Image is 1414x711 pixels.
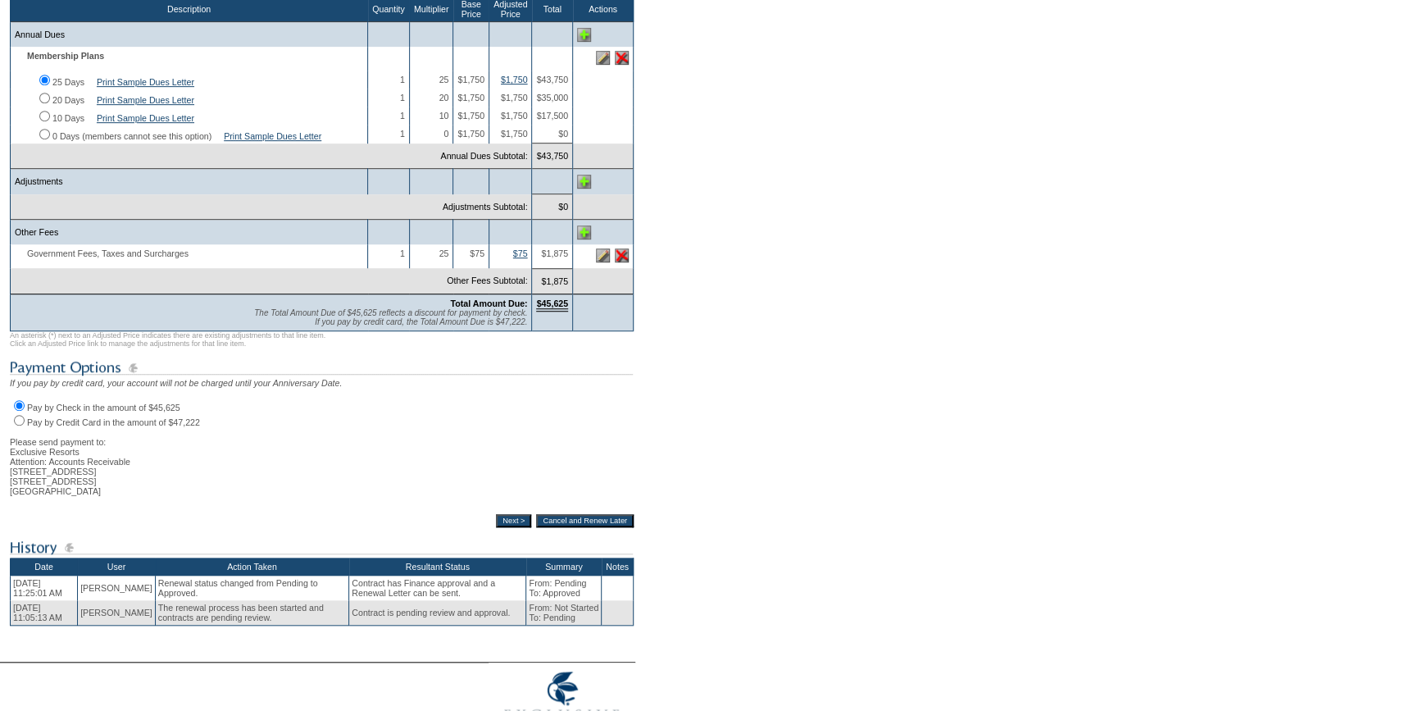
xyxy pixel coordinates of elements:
[457,93,484,103] span: $1,750
[52,77,84,87] label: 25 Days
[526,576,602,600] td: From: Pending To: Approved
[577,175,591,189] img: Add Adjustments line item
[536,514,634,527] input: Cancel and Renew Later
[470,248,484,258] span: $75
[443,129,448,139] span: 0
[400,93,405,103] span: 1
[10,537,633,558] img: subTtlHistory.gif
[501,75,528,84] a: $1,750
[254,308,527,326] span: The Total Amount Due of $45,625 reflects a discount for payment by check. If you pay by credit ca...
[615,248,629,262] img: Delete this line item
[526,600,602,626] td: From: Not Started To: Pending
[11,169,368,194] td: Adjustments
[11,558,78,576] th: Date
[400,75,405,84] span: 1
[78,576,156,600] td: [PERSON_NAME]
[224,131,321,141] a: Print Sample Dues Letter
[615,51,629,65] img: Delete this line item
[577,226,591,239] img: Add Other Fees line item
[10,378,342,388] span: If you pay by credit card, your account will not be charged until your Anniversary Date.
[11,576,78,600] td: [DATE] 11:25:01 AM
[10,358,633,378] img: subTtlPaymentOptions.gif
[501,111,528,121] span: $1,750
[400,111,405,121] span: 1
[155,576,348,600] td: Renewal status changed from Pending to Approved.
[52,95,84,105] label: 20 Days
[349,600,526,626] td: Contract is pending review and approval.
[400,129,405,139] span: 1
[52,113,84,123] label: 10 Days
[11,294,532,330] td: Total Amount Due:
[532,144,573,169] td: $43,750
[400,248,405,258] span: 1
[439,93,449,103] span: 20
[52,131,211,141] label: 0 Days (members cannot see this option)
[155,600,348,626] td: The renewal process has been started and contracts are pending review.
[11,194,532,220] td: Adjustments Subtotal:
[457,111,484,121] span: $1,750
[349,576,526,600] td: Contract has Finance approval and a Renewal Letter can be sent.
[536,75,568,84] span: $43,750
[513,248,528,258] a: $75
[97,95,194,105] a: Print Sample Dues Letter
[532,194,573,220] td: $0
[27,403,180,412] label: Pay by Check in the amount of $45,625
[536,299,568,312] span: $45,625
[439,248,449,258] span: 25
[577,28,591,42] img: Add Annual Dues line item
[536,111,568,121] span: $17,500
[10,331,325,348] span: An asterisk (*) next to an Adjusted Price indicates there are existing adjustments to that line i...
[11,600,78,626] td: [DATE] 11:05:13 AM
[11,220,368,245] td: Other Fees
[501,93,528,103] span: $1,750
[496,514,531,527] input: Next >
[27,417,200,427] label: Pay by Credit Card in the amount of $47,222
[78,600,156,626] td: [PERSON_NAME]
[457,129,484,139] span: $1,750
[602,558,634,576] th: Notes
[155,558,348,576] th: Action Taken
[536,93,568,103] span: $35,000
[439,111,449,121] span: 10
[532,268,573,294] td: $1,875
[526,558,602,576] th: Summary
[10,427,634,496] div: Please send payment to: Exclusive Resorts Attention: Accounts Receivable [STREET_ADDRESS] [STREET...
[11,268,532,294] td: Other Fees Subtotal:
[596,51,610,65] img: Edit this line item
[439,75,449,84] span: 25
[558,129,568,139] span: $0
[349,558,526,576] th: Resultant Status
[596,248,610,262] img: Edit this line item
[97,77,194,87] a: Print Sample Dues Letter
[27,51,104,61] b: Membership Plans
[541,248,568,258] span: $1,875
[11,22,368,48] td: Annual Dues
[15,248,197,258] span: Government Fees, Taxes and Surcharges
[11,144,532,169] td: Annual Dues Subtotal:
[97,113,194,123] a: Print Sample Dues Letter
[78,558,156,576] th: User
[501,129,528,139] span: $1,750
[457,75,484,84] span: $1,750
